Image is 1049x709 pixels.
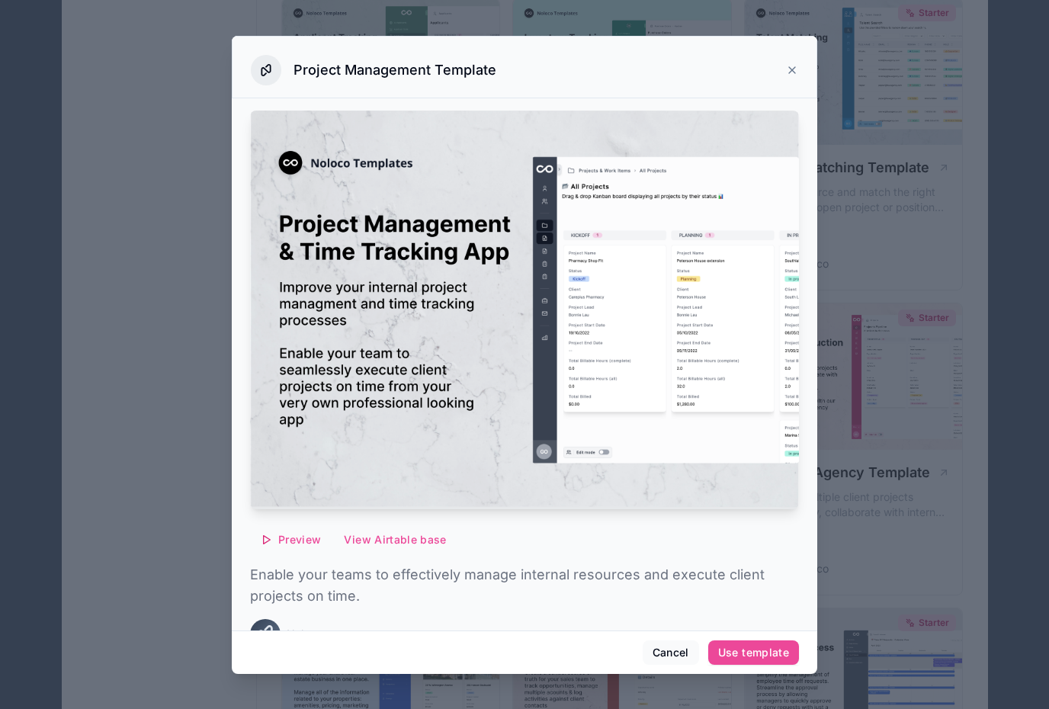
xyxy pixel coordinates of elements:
[334,528,456,552] button: View Airtable base
[294,61,496,79] h3: Project Management Template
[250,564,799,607] p: Enable your teams to effectively manage internal resources and execute client projects on time.
[250,111,799,510] img: Project Management Template
[643,640,699,665] button: Cancel
[250,528,331,552] button: Preview
[278,533,321,547] span: Preview
[708,640,799,665] button: Use template
[718,646,789,659] div: Use template
[287,627,322,642] span: Noloco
